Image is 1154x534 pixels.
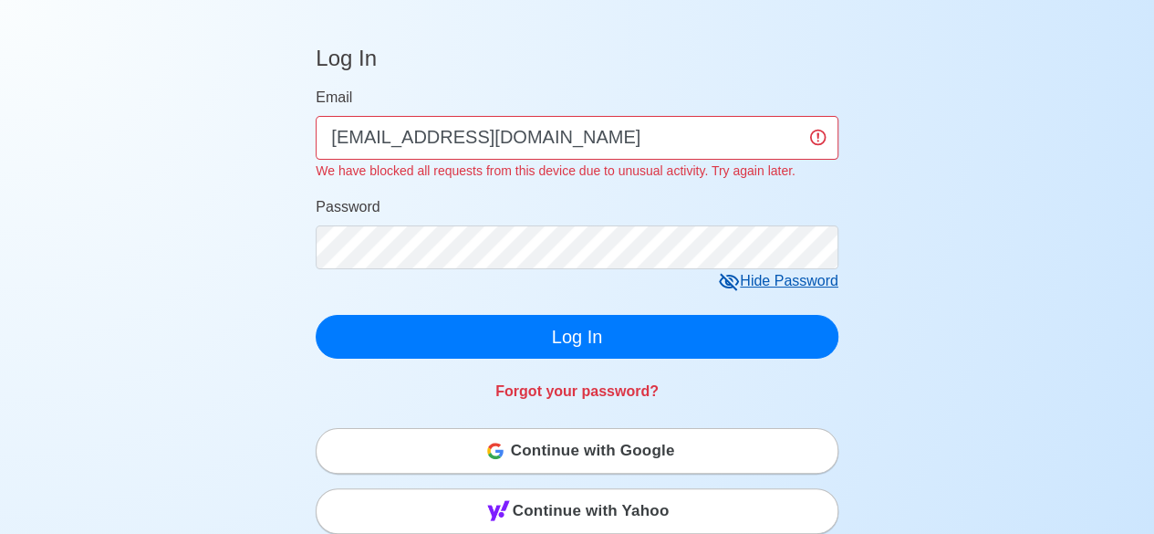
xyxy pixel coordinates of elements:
button: Continue with Google [316,428,838,474]
button: Log In [316,315,838,359]
h4: Log In [316,46,377,79]
div: Hide Password [718,270,838,293]
a: Forgot your password? [495,383,659,399]
small: We have blocked all requests from this device due to unusual activity. Try again later. [316,163,795,178]
input: Your email [316,116,838,160]
span: Password [316,199,379,215]
span: Continue with Google [511,433,675,469]
span: Continue with Yahoo [513,493,670,529]
button: Continue with Yahoo [316,488,838,534]
span: Email [316,89,352,105]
